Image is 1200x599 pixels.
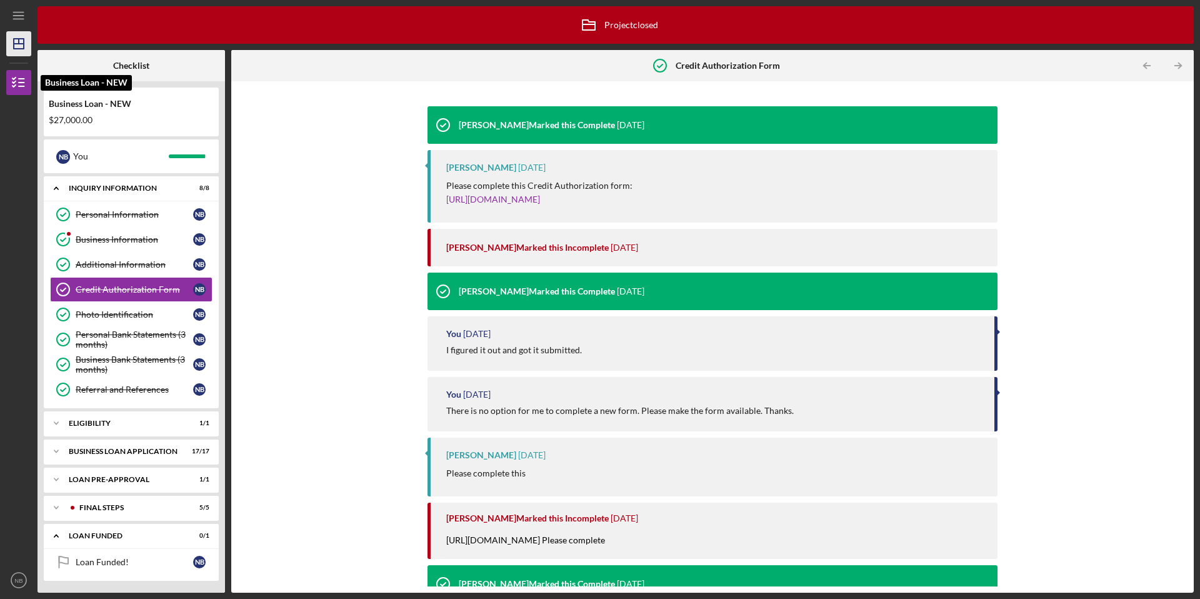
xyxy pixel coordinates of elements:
div: [PERSON_NAME] Marked this Incomplete [446,243,609,253]
a: Credit Authorization FormNB [50,277,212,302]
a: Referral and ReferencesNB [50,377,212,402]
div: Personal Bank Statements (3 months) [76,330,193,350]
time: 2025-01-16 23:32 [611,243,638,253]
p: Please complete this [446,466,526,480]
div: BUSINESS LOAN APPLICATION [69,448,178,455]
text: NB [14,577,22,584]
div: N B [193,208,206,221]
div: 5 / 5 [187,504,209,511]
div: 17 / 17 [187,448,209,455]
time: 2024-11-04 17:45 [518,450,546,460]
time: 2024-11-06 18:03 [463,390,491,400]
b: Credit Authorization Form [676,61,780,71]
div: You [446,390,461,400]
div: You [446,329,461,339]
div: [PERSON_NAME] Marked this Complete [459,286,615,296]
div: 0 / 1 [187,532,209,540]
a: Business InformationNB [50,227,212,252]
div: Business Loan - NEW [49,99,214,109]
div: INQUIRY INFORMATION [69,184,178,192]
a: Personal Bank Statements (3 months)NB [50,327,212,352]
b: Checklist [113,61,149,71]
div: 1 / 1 [187,420,209,427]
div: [PERSON_NAME] [446,450,516,460]
div: [PERSON_NAME] Marked this Complete [459,120,615,130]
a: Business Bank Statements (3 months)NB [50,352,212,377]
div: Business Bank Statements (3 months) [76,355,193,375]
a: Personal InformationNB [50,202,212,227]
time: 2024-10-03 19:21 [611,513,638,523]
div: Loan Funded! [76,557,193,567]
div: $27,000.00 [49,115,214,125]
div: ELIGIBILITY [69,420,178,427]
time: 2024-04-24 21:44 [617,579,644,589]
div: Personal Information [76,209,193,219]
div: [PERSON_NAME] Marked this Incomplete [446,513,609,523]
div: N B [193,258,206,271]
div: I figured it out and got it submitted. [446,345,582,355]
a: Loan Funded!NB [50,550,212,575]
div: [PERSON_NAME] [446,163,516,173]
div: Additional Information [76,259,193,269]
div: You [73,146,169,167]
div: [URL][DOMAIN_NAME] Please complete [446,534,617,559]
div: 8 / 8 [187,184,209,192]
div: N B [193,283,206,296]
time: 2025-01-23 22:15 [617,120,644,130]
div: LOAN FUNDED [69,532,178,540]
div: N B [193,333,206,346]
div: LOAN PRE-APPROVAL [69,476,178,483]
div: N B [56,150,70,164]
div: N B [193,358,206,371]
span: Please complete this Credit Authorization form: [446,180,632,191]
button: NB [6,568,31,593]
a: Photo IdentificationNB [50,302,212,327]
a: [URL][DOMAIN_NAME] [446,194,540,204]
time: 2024-11-06 18:16 [617,286,644,296]
div: 1 / 1 [187,476,209,483]
div: [PERSON_NAME] Marked this Complete [459,579,615,589]
div: FINAL STEPS [79,504,178,511]
time: 2024-11-06 18:07 [463,329,491,339]
time: 2025-01-16 23:32 [518,163,546,173]
div: Referral and References [76,385,193,395]
div: Photo Identification [76,310,193,320]
div: N B [193,308,206,321]
div: There is no option for me to complete a new form. Please make the form available. Thanks. [446,406,794,416]
div: N B [193,233,206,246]
div: Credit Authorization Form [76,284,193,294]
div: N B [193,556,206,568]
div: N B [193,383,206,396]
div: Project closed [573,9,658,41]
div: Business Information [76,234,193,244]
a: Additional InformationNB [50,252,212,277]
